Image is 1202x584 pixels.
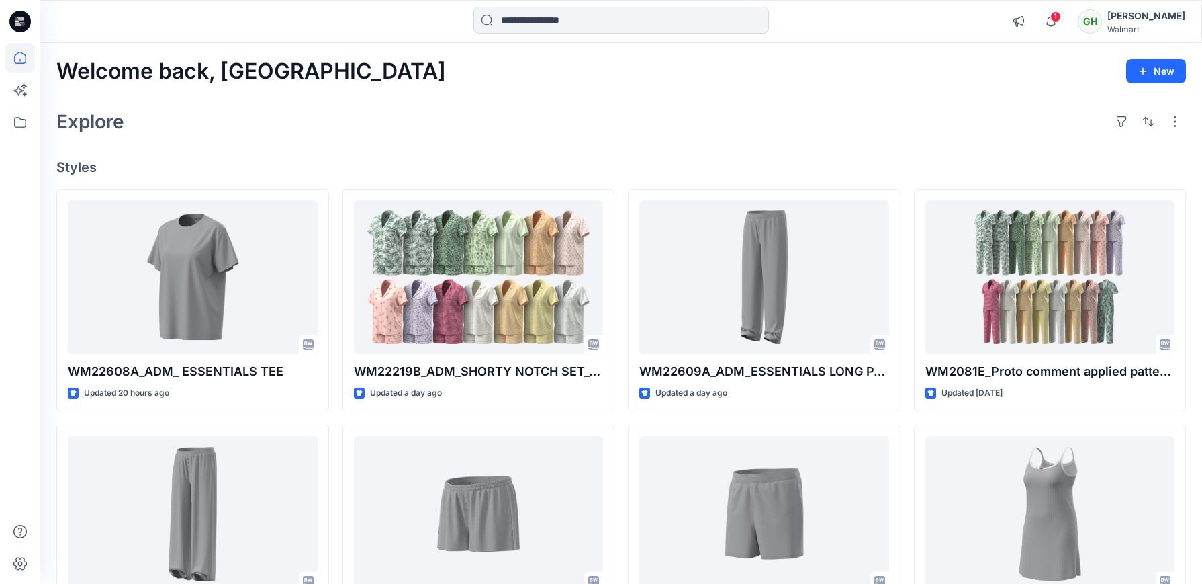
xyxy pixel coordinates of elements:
div: [PERSON_NAME] [1107,8,1185,24]
p: WM22609A_ADM_ESSENTIALS LONG PANT [639,362,889,381]
a: WM22608A_ADM_ ESSENTIALS TEE [68,200,318,354]
p: Updated a day ago [370,386,442,401]
p: Updated 20 hours ago [84,386,169,401]
a: WM2081E_Proto comment applied pattern_COLORWAY [925,200,1175,354]
h2: Welcome back, [GEOGRAPHIC_DATA] [56,59,446,84]
h4: Styles [56,159,1186,175]
a: WM22609A_ADM_ESSENTIALS LONG PANT [639,200,889,354]
p: WM2081E_Proto comment applied pattern_COLORWAY [925,362,1175,381]
p: Updated a day ago [655,386,727,401]
p: WM22219B_ADM_SHORTY NOTCH SET_COLORWAY [354,362,604,381]
p: WM22608A_ADM_ ESSENTIALS TEE [68,362,318,381]
button: New [1126,59,1186,83]
a: WM22219B_ADM_SHORTY NOTCH SET_COLORWAY [354,200,604,354]
p: Updated [DATE] [941,386,1003,401]
h2: Explore [56,111,124,132]
div: Walmart [1107,24,1185,34]
div: GH [1078,9,1102,34]
span: 1 [1050,11,1061,22]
